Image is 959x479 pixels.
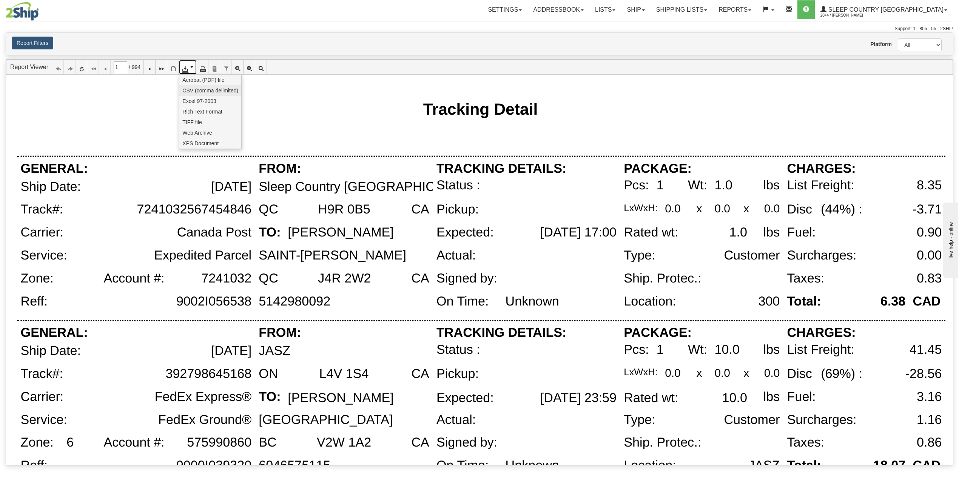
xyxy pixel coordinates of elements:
span: Sleep Country [GEOGRAPHIC_DATA] [826,6,944,13]
div: H9R 0B5 [318,203,370,217]
div: 1.0 [729,226,747,240]
div: 6046575115 [259,459,330,473]
div: On Time: [436,295,489,309]
div: TRACKING DETAILS: [436,161,566,176]
div: 6 [66,436,74,450]
div: Taxes: [787,436,825,450]
div: Signed by: [436,436,497,450]
a: Settings [482,0,527,19]
div: Account #: [103,436,164,450]
div: ON [259,367,278,381]
a: Refresh [76,60,87,74]
div: (69%) : [821,367,862,381]
div: [GEOGRAPHIC_DATA] [259,413,393,427]
div: TRACKING DETAILS: [436,326,566,340]
div: Zone: [21,436,54,450]
div: 18.07 [873,459,905,473]
div: CHARGES: [787,326,856,340]
div: CAD [913,295,941,309]
a: CSV (comma delimited) [179,85,242,96]
div: FedEx Ground® [158,413,251,427]
div: 7241032567454846 [137,203,252,217]
div: [DATE] 23:59 [540,391,617,405]
div: Ship. Protec.: [624,436,701,450]
div: Pickup: [436,203,479,217]
div: Surcharges: [787,413,857,427]
div: 0.0 [665,203,681,215]
a: Last Page [156,60,167,74]
div: (44%) : [821,203,862,217]
div: SAINT-[PERSON_NAME] [259,249,406,263]
iframe: chat widget [942,201,958,278]
div: Wt: [688,178,707,193]
div: 6.38 [880,295,905,309]
div: Rated wt: [624,391,678,405]
div: Expedited Parcel [154,249,251,263]
div: Customer [724,249,780,263]
div: GENERAL: [21,326,88,340]
button: Report Filters [12,37,53,49]
div: 1.0 [714,178,732,193]
div: 8.35 [917,178,942,193]
div: Wt: [688,343,707,357]
div: List Freight: [787,343,854,357]
div: 3.16 [917,390,942,404]
div: L4V 1S4 [319,367,368,381]
span: 994 [132,63,140,71]
a: Reports [713,0,757,19]
div: BC [259,436,276,450]
div: 1.16 [917,413,942,427]
span: XPS Document [182,140,219,147]
div: Disc [787,367,812,381]
div: 0.0 [714,203,730,215]
div: PACKAGE: [624,326,691,340]
div: lbs [763,226,780,240]
a: Report Viewer [10,64,48,70]
div: Reff: [21,459,48,473]
div: 7241032 [201,272,251,286]
div: CA [411,203,429,217]
div: CA [411,272,429,286]
div: x [696,367,702,379]
div: -28.56 [905,367,942,381]
div: Actual: [436,413,476,427]
div: Support: 1 - 855 - 55 - 2SHIP [6,26,953,32]
div: Service: [21,413,67,427]
div: J4R 2W2 [318,272,371,286]
div: Reff: [21,295,48,309]
div: Pcs: [624,343,649,357]
div: Expected: [436,226,494,240]
div: Ship Date: [21,180,81,194]
div: CAD [913,459,941,473]
a: Excel 97-2003 [179,96,242,106]
div: 10.0 [714,343,739,357]
a: Lists [589,0,621,19]
div: TO: [259,390,281,404]
div: Track#: [21,203,63,217]
a: Zoom In [232,60,244,74]
div: 9000I039320 [176,459,251,473]
div: 392798645168 [165,367,251,381]
div: Pcs: [624,178,649,193]
div: CA [411,436,429,450]
div: Actual: [436,249,476,263]
div: Sleep Country [GEOGRAPHIC_DATA] [259,180,478,194]
div: Zone: [21,272,54,286]
div: JASZ [259,344,290,358]
div: 0.0 [665,367,681,379]
div: lbs [763,343,780,357]
div: Total: [787,295,821,309]
a: Export [179,60,197,74]
div: lbs [763,390,780,404]
div: live help - online [6,6,70,12]
div: 9002I056538 [176,295,251,309]
a: Web Archive [179,127,242,138]
div: 300 [758,295,780,309]
div: JASZ [748,459,780,473]
div: Status : [436,343,480,357]
a: Rich Text Format [179,106,242,117]
div: Canada Post [177,226,251,240]
label: Platform [870,40,887,48]
div: [DATE] 17:00 [540,226,617,240]
div: Surcharges: [787,249,857,263]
